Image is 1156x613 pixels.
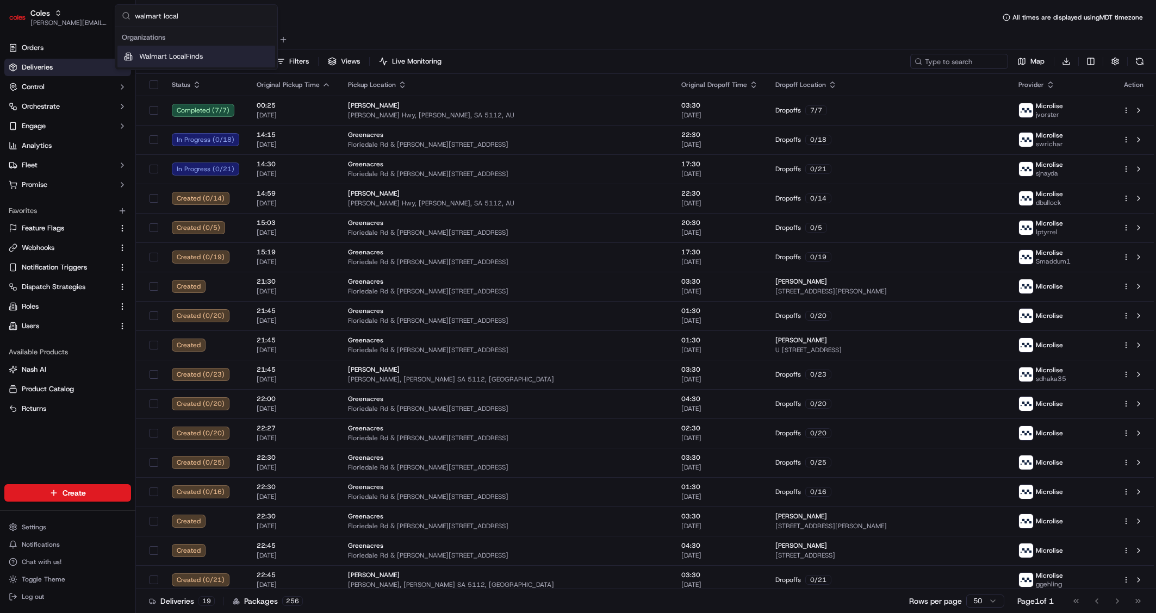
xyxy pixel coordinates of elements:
span: 22:45 [257,571,331,579]
span: 03:30 [681,512,758,521]
span: Greenacres [348,395,383,403]
span: [PERSON_NAME], [PERSON_NAME] SA 5112, [GEOGRAPHIC_DATA] [348,375,664,384]
span: 03:30 [681,101,758,110]
span: Dropoffs [775,223,801,232]
span: [DATE] [257,287,331,296]
span: Microlise [1036,160,1063,169]
div: 256 [282,596,303,606]
span: Returns [22,404,46,414]
button: Filters [271,54,314,69]
span: Log out [22,592,44,601]
span: Greenacres [348,277,383,286]
div: Favorites [4,202,131,220]
span: [DATE] [681,258,758,266]
span: Floriedale Rd & [PERSON_NAME][STREET_ADDRESS] [348,228,664,237]
span: Dropoffs [775,253,801,261]
img: microlise_logo.jpeg [1019,485,1033,499]
span: 00:25 [257,101,331,110]
button: ColesColes[PERSON_NAME][EMAIL_ADDRESS][DOMAIN_NAME] [4,4,113,30]
button: Feature Flags [4,220,131,237]
div: 0 / 16 [805,487,831,497]
span: 22:30 [257,453,331,462]
span: [DATE] [257,375,331,384]
span: Microlise [1036,190,1063,198]
span: Dropoffs [775,399,801,408]
span: Original Pickup Time [257,80,320,89]
span: Smaddum1 [1036,257,1071,266]
div: 0 / 20 [805,311,831,321]
img: microlise_logo.jpeg [1019,367,1033,381]
button: [PERSON_NAME][EMAIL_ADDRESS][DOMAIN_NAME] [30,18,108,27]
span: Greenacres [348,248,383,257]
span: Floriedale Rd & [PERSON_NAME][STREET_ADDRESS] [348,404,664,413]
span: API Documentation [103,158,175,168]
span: [DATE] [257,434,331,442]
a: 💻API Documentation [88,153,179,173]
span: [DATE] [257,551,331,560]
p: Rows per page [909,596,962,606]
img: microlise_logo.jpeg [1019,221,1033,235]
span: dbullock [1036,198,1063,207]
span: 03:30 [681,277,758,286]
button: Start new chat [185,107,198,120]
span: Nash AI [22,365,46,374]
button: Refresh [1132,54,1147,69]
img: microlise_logo.jpeg [1019,573,1033,587]
button: Views [323,54,365,69]
span: Orders [22,43,43,53]
span: Microlise [1036,219,1063,228]
span: [DATE] [681,580,758,589]
span: Deliveries [22,62,53,72]
a: Nash AI [9,365,127,374]
span: [DATE] [257,492,331,501]
a: Webhooks [9,243,114,253]
span: Microlise [1036,458,1063,467]
span: Feature Flags [22,223,64,233]
span: 04:30 [681,541,758,550]
span: [DATE] [257,463,331,472]
button: Webhooks [4,239,131,257]
input: Type to search [910,54,1008,69]
span: Status [172,80,190,89]
span: [DATE] [681,551,758,560]
img: microlise_logo.jpeg [1019,455,1033,470]
span: 21:45 [257,365,331,374]
span: [PERSON_NAME] [348,101,400,110]
div: 0 / 20 [805,399,831,409]
span: Dropoffs [775,194,801,203]
span: [PERSON_NAME] Hwy, [PERSON_NAME], SA 5112, AU [348,111,664,120]
span: Microlise [1036,571,1063,580]
span: Microlise [1036,311,1063,320]
span: Engage [22,121,46,131]
button: Coles [30,8,50,18]
div: Organizations [117,29,275,46]
div: Available Products [4,343,131,361]
span: [DATE] [257,170,331,178]
span: Floriedale Rd & [PERSON_NAME][STREET_ADDRESS] [348,170,664,178]
button: Log out [4,589,131,604]
button: Notification Triggers [4,259,131,276]
span: Views [341,57,360,66]
span: 20:30 [681,218,758,227]
span: Product Catalog [22,384,74,394]
img: microlise_logo.jpeg [1019,133,1033,147]
a: Analytics [4,137,131,154]
div: 📗 [11,159,20,167]
span: Pylon [108,184,132,192]
span: 22:45 [257,541,331,550]
div: 0 / 5 [805,223,827,233]
span: Notification Triggers [22,262,87,272]
div: 0 / 25 [805,458,831,467]
span: Dropoffs [775,458,801,467]
span: [STREET_ADDRESS][PERSON_NAME] [775,522,1001,530]
span: [DATE] [257,111,331,120]
div: Action [1122,80,1145,89]
span: 15:03 [257,218,331,227]
button: Orchestrate [4,98,131,115]
span: Webhooks [22,243,54,253]
span: Microlise [1036,399,1063,408]
span: Greenacres [348,336,383,345]
span: Dropoffs [775,429,801,437]
a: Returns [9,404,127,414]
span: Dropoffs [775,165,801,173]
